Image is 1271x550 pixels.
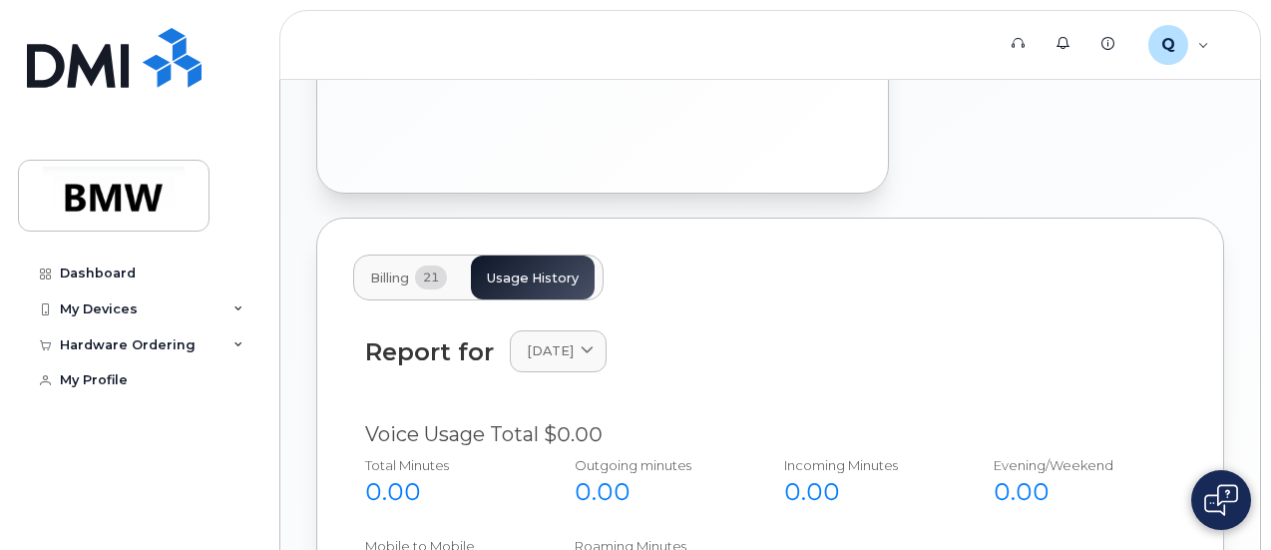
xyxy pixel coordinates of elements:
div: Outgoing minutes [575,456,740,475]
div: 0.00 [365,475,531,509]
span: 21 [415,266,447,289]
div: Voice Usage Total $0.00 [365,420,1175,449]
div: Evening/Weekend [994,456,1159,475]
div: 0.00 [994,475,1159,509]
span: Q [1161,33,1175,57]
img: Open chat [1204,484,1238,516]
div: 0.00 [575,475,740,509]
div: Total Minutes [365,456,531,475]
span: Billing [370,271,409,286]
a: [DATE] [510,330,607,371]
span: [DATE] [527,341,574,360]
div: Incoming Minutes [784,456,950,475]
div: 0.00 [784,475,950,509]
div: Report for [365,338,494,365]
div: QXS8526 [1134,25,1223,65]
